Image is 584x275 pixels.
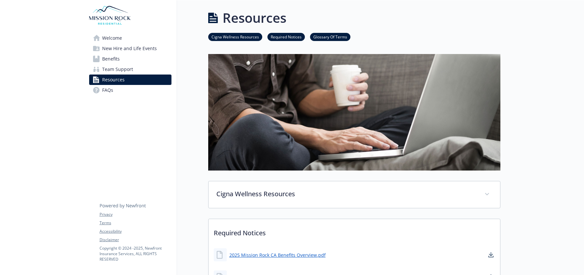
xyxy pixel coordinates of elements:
a: Terms [100,220,171,226]
img: resources page banner [208,54,500,171]
p: Copyright © 2024 - 2025 , Newfront Insurance Services, ALL RIGHTS RESERVED [100,245,171,262]
span: Team Support [102,64,133,75]
a: Resources [89,75,171,85]
a: FAQs [89,85,171,95]
h1: Resources [223,8,286,28]
a: download document [487,251,495,259]
span: New Hire and Life Events [102,43,157,54]
a: 2025 Mission Rock CA Benefits Overview.pdf [229,252,326,258]
a: New Hire and Life Events [89,43,171,54]
div: Cigna Wellness Resources [209,181,500,208]
a: Accessibility [100,228,171,234]
a: Privacy [100,212,171,217]
span: Welcome [102,33,122,43]
a: Disclaimer [100,237,171,243]
a: Welcome [89,33,171,43]
span: Resources [102,75,125,85]
a: Glossary Of Terms [310,34,350,40]
a: Team Support [89,64,171,75]
a: Cigna Wellness Resources [208,34,262,40]
a: Benefits [89,54,171,64]
p: Required Notices [209,219,500,243]
span: FAQs [102,85,113,95]
span: Benefits [102,54,120,64]
p: Cigna Wellness Resources [216,189,477,199]
a: Required Notices [267,34,305,40]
